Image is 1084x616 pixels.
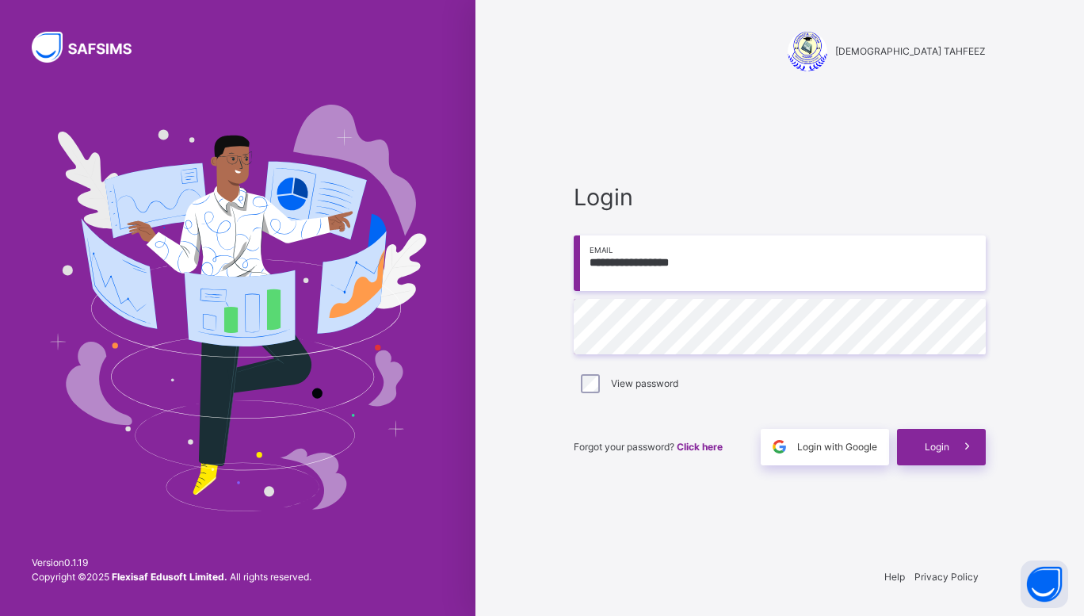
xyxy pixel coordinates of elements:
[677,441,723,453] a: Click here
[914,571,979,583] a: Privacy Policy
[1021,561,1068,608] button: Open asap
[884,571,905,583] a: Help
[32,571,311,583] span: Copyright © 2025 All rights reserved.
[32,32,151,63] img: SAFSIMS Logo
[32,556,311,570] span: Version 0.1.19
[49,105,426,511] img: Hero Image
[835,44,986,59] span: [DEMOGRAPHIC_DATA] TAHFEEZ
[797,440,877,454] span: Login with Google
[770,438,788,456] img: google.396cfc9801f0270233282035f929180a.svg
[112,571,227,583] strong: Flexisaf Edusoft Limited.
[574,180,986,214] span: Login
[574,441,723,453] span: Forgot your password?
[611,377,678,391] label: View password
[925,440,949,454] span: Login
